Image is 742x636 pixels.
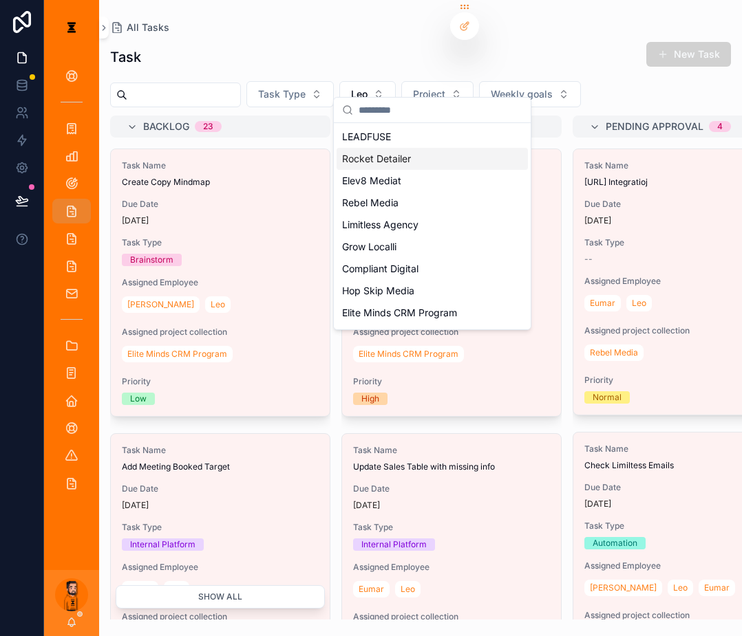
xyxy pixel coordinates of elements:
[584,580,662,596] a: [PERSON_NAME]
[353,522,550,533] span: Task Type
[342,262,418,276] span: Compliant Digital
[130,254,173,266] div: Brainstorm
[361,538,427,551] div: Internal Platform
[339,81,396,107] button: Select Button
[342,174,401,188] span: Elev8 Mediat
[584,215,611,226] p: [DATE]
[632,298,646,309] span: Leo
[606,120,703,133] span: Pending Approval
[122,483,319,494] span: Due Date
[395,581,421,597] a: Leo
[342,218,418,232] span: Limitless Agency
[361,393,379,405] div: High
[130,538,195,551] div: Internal Platform
[122,581,158,597] a: Eumar
[203,121,213,132] div: 23
[127,299,194,310] span: [PERSON_NAME]
[342,240,396,254] span: Grow Localli
[353,376,550,387] span: Priority
[704,582,730,593] span: Eumar
[122,500,149,511] p: [DATE]
[342,152,411,166] span: Rocket Detailer
[110,21,169,34] a: All Tasks
[699,580,735,596] a: Eumar
[258,87,306,101] span: Task Type
[359,584,384,595] span: Eumar
[127,21,169,34] span: All Tasks
[673,582,688,593] span: Leo
[122,277,319,288] span: Assigned Employee
[479,81,581,107] button: Select Button
[590,582,657,593] span: [PERSON_NAME]
[401,584,415,595] span: Leo
[342,130,391,144] span: LEADFUSE
[584,295,621,311] a: Eumar
[61,17,83,39] img: App logo
[122,522,319,533] span: Task Type
[584,344,644,361] a: Rebel Media
[122,346,233,362] a: Elite Minds CRM Program
[122,296,200,313] a: [PERSON_NAME]
[122,177,319,188] span: Create Copy Mindmap
[122,237,319,248] span: Task Type
[717,121,723,132] div: 4
[353,346,464,362] a: Elite Minds CRM Program
[342,284,414,298] span: Hop Skip Media
[413,87,445,101] span: Project
[334,123,531,329] div: Suggestions
[246,81,334,107] button: Select Button
[122,327,319,338] span: Assigned project collection
[122,215,149,226] p: [DATE]
[590,298,615,309] span: Eumar
[127,584,153,595] span: Eumar
[122,160,319,171] span: Task Name
[353,500,380,511] p: [DATE]
[342,306,457,320] span: Elite Minds CRM Program
[122,376,319,387] span: Priority
[130,393,147,405] div: Low
[646,42,731,67] button: New Task
[353,611,550,622] span: Assigned project collection
[205,296,231,313] a: Leo
[110,47,141,67] h1: Task
[122,199,319,210] span: Due Date
[351,87,368,101] span: Leo
[353,461,550,472] span: Update Sales Table with missing info
[122,461,319,472] span: Add Meeting Booked Target
[626,295,652,311] a: Leo
[593,537,637,549] div: Automation
[143,120,189,133] span: Backlog
[127,349,227,360] span: Elite Minds CRM Program
[584,254,593,265] span: --
[169,584,184,595] span: Leo
[122,445,319,456] span: Task Name
[593,391,622,404] div: Normal
[110,149,330,417] a: Task NameCreate Copy MindmapDue Date[DATE]Task TypeBrainstormAssigned Employee[PERSON_NAME]LeoAss...
[211,299,225,310] span: Leo
[353,562,550,573] span: Assigned Employee
[342,196,399,210] span: Rebel Media
[122,562,319,573] span: Assigned Employee
[342,328,487,342] span: Elite Minds Accelerator Program
[353,445,550,456] span: Task Name
[401,81,474,107] button: Select Button
[584,498,611,509] p: [DATE]
[353,483,550,494] span: Due Date
[359,349,458,360] span: Elite Minds CRM Program
[353,581,390,597] a: Eumar
[164,581,189,597] a: Leo
[353,327,550,338] span: Assigned project collection
[116,585,325,608] button: Show all
[590,347,638,358] span: Rebel Media
[44,55,99,512] div: scrollable content
[668,580,693,596] a: Leo
[491,87,553,101] span: Weekly goals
